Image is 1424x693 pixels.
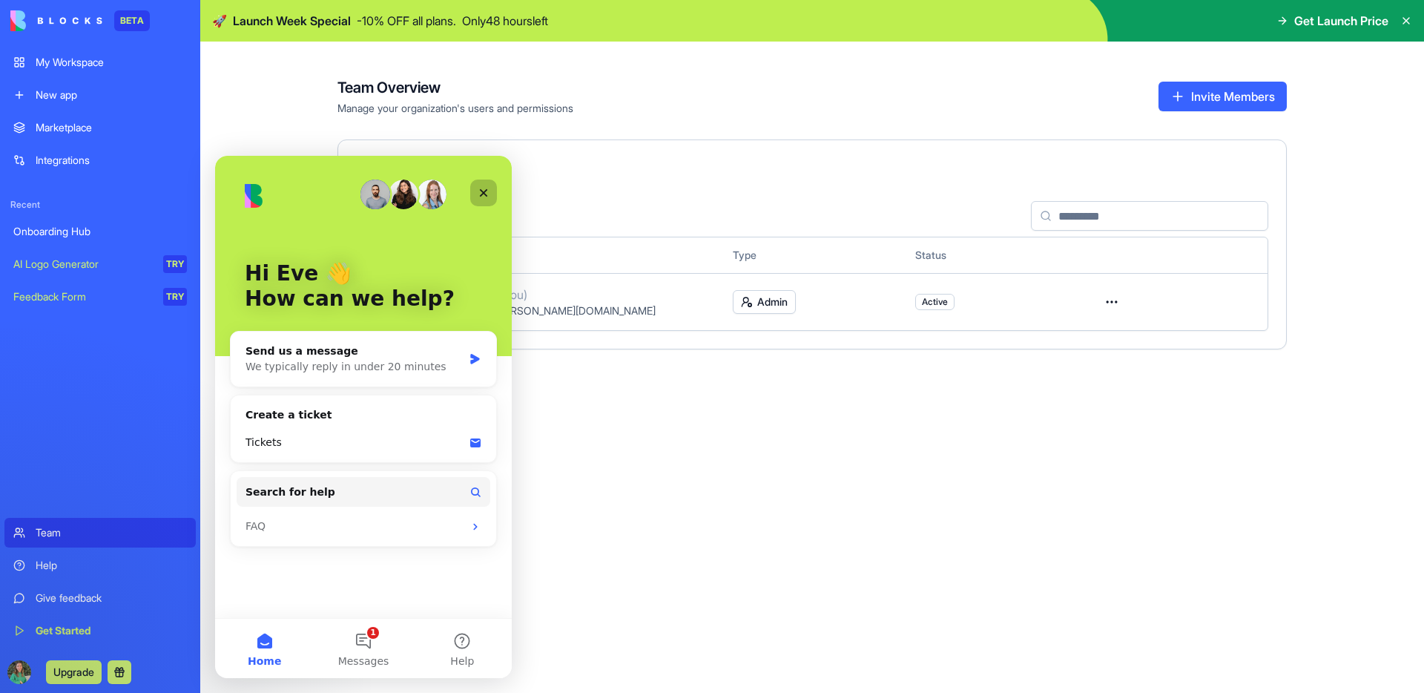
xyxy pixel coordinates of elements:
a: BETA [10,10,150,31]
div: Team [36,525,187,540]
a: New app [4,80,196,110]
span: (you) [501,287,527,302]
a: Onboarding Hub [4,217,196,246]
p: - 10 % OFF all plans. [357,12,456,30]
button: Upgrade [46,660,102,684]
img: ACg8ocKoPPppHusAOLTG_sDUd82Y_we0lPNznlVVJ_XfXRETaxfabn8=s96-c [7,660,31,684]
span: Admin [757,295,788,309]
button: Invite Members [1158,82,1287,111]
div: Give feedback [36,591,187,605]
span: Active [922,296,948,308]
div: Marketplace [36,120,187,135]
a: AI Logo GeneratorTRY [4,249,196,279]
span: Manage your organization's users and permissions [337,101,573,116]
span: Recent [4,199,196,211]
a: Give feedback [4,583,196,613]
a: Feedback FormTRY [4,282,196,312]
div: My Workspace [36,55,187,70]
h4: Team Overview [337,77,573,98]
th: User [357,237,721,273]
span: Launch Week Special [233,12,351,30]
div: Onboarding Hub [13,224,187,239]
div: TRY [163,255,187,273]
img: logo [10,10,102,31]
span: Get Launch Price [1294,12,1388,30]
div: AI Logo Generator [13,257,153,272]
div: Status [915,248,1074,263]
span: 🚀 [212,12,227,30]
p: Only 48 hours left [462,12,548,30]
div: TRY [163,288,187,306]
a: Integrations [4,145,196,175]
a: Marketplace [4,113,196,142]
div: Type [733,248,891,263]
div: BETA [114,10,150,31]
a: Upgrade [46,664,102,679]
button: Admin [733,290,796,314]
span: Help [235,500,259,510]
div: Feedback Form [13,289,153,304]
span: [EMAIL_ADDRESS][PERSON_NAME][DOMAIN_NAME] [407,304,656,317]
a: Get Started [4,616,196,646]
a: Help [4,551,196,580]
div: Help [36,558,187,573]
iframe: Intercom live chat [215,156,512,678]
div: New app [36,88,187,102]
a: My Workspace [4,47,196,77]
div: Integrations [36,153,187,168]
div: Get Started [36,623,187,638]
a: Team [4,518,196,548]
